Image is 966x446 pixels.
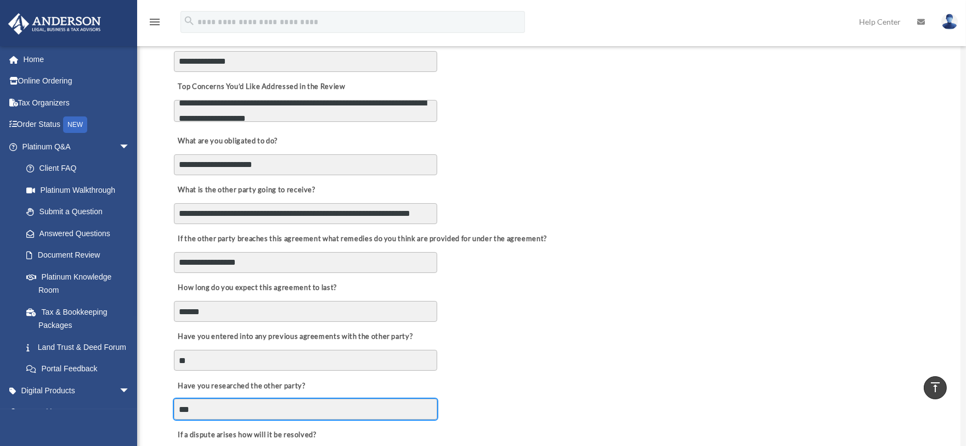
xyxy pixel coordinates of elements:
[15,222,146,244] a: Answered Questions
[174,378,308,394] label: Have you researched the other party?
[174,281,340,296] label: How long do you expect this agreement to last?
[119,402,141,424] span: arrow_drop_down
[174,80,348,95] label: Top Concerns You’d Like Addressed in the Review
[174,330,416,345] label: Have you entered into any previous agreements with the other party?
[15,266,146,301] a: Platinum Knowledge Room
[15,158,146,180] a: Client FAQ
[15,201,146,223] a: Submit a Question
[63,116,87,133] div: NEW
[183,15,195,27] i: search
[8,136,146,158] a: Platinum Q&Aarrow_drop_down
[15,336,146,358] a: Land Trust & Deed Forum
[8,70,146,92] a: Online Ordering
[148,19,161,29] a: menu
[15,244,141,266] a: Document Review
[5,13,104,35] img: Anderson Advisors Platinum Portal
[8,48,146,70] a: Home
[174,232,550,247] label: If the other party breaches this agreement what remedies do you think are provided for under the ...
[174,427,319,443] label: If a dispute arises how will it be resolved?
[8,114,146,136] a: Order StatusNEW
[174,183,318,198] label: What is the other party going to receive?
[148,15,161,29] i: menu
[15,301,146,336] a: Tax & Bookkeeping Packages
[8,380,146,402] a: Digital Productsarrow_drop_down
[15,179,146,201] a: Platinum Walkthrough
[119,380,141,402] span: arrow_drop_down
[8,92,146,114] a: Tax Organizers
[8,402,146,423] a: My Entitiesarrow_drop_down
[119,136,141,158] span: arrow_drop_down
[941,14,958,30] img: User Pic
[929,381,942,394] i: vertical_align_top
[174,133,284,149] label: What are you obligated to do?
[924,376,947,399] a: vertical_align_top
[15,358,146,380] a: Portal Feedback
